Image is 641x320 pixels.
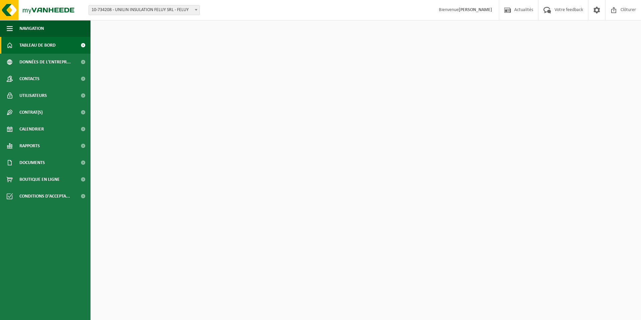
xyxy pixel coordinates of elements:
span: Contacts [19,70,40,87]
span: Documents [19,154,45,171]
span: Tableau de bord [19,37,56,54]
span: Calendrier [19,121,44,138]
span: Utilisateurs [19,87,47,104]
span: Données de l'entrepr... [19,54,71,70]
strong: [PERSON_NAME] [459,7,492,12]
span: 10-734208 - UNILIN INSULATION FELUY SRL - FELUY [89,5,199,15]
span: Conditions d'accepta... [19,188,70,205]
span: Navigation [19,20,44,37]
span: Contrat(s) [19,104,43,121]
span: Boutique en ligne [19,171,60,188]
span: Rapports [19,138,40,154]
